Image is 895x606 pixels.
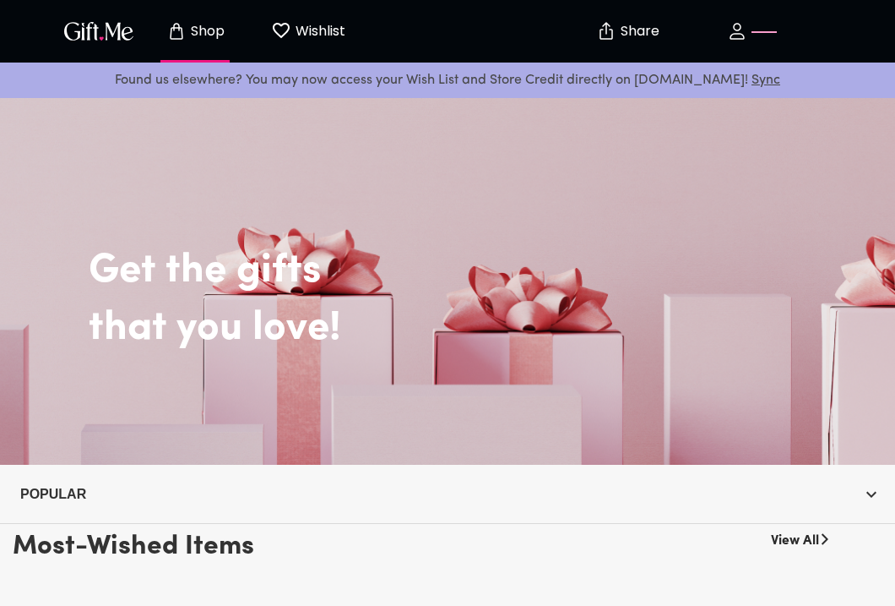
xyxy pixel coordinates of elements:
img: secure [596,21,616,41]
p: Wishlist [291,20,345,42]
p: Found us elsewhere? You may now access your Wish List and Store Credit directly on [DOMAIN_NAME]! [14,69,881,91]
button: Share [598,2,657,61]
button: Wishlist page [262,4,355,58]
button: Store page [149,4,241,58]
a: Sync [751,74,780,87]
h2: that you love! [89,304,882,353]
img: GiftMe Logo [61,19,137,43]
button: GiftMe Logo [59,21,138,41]
span: Popular [20,483,875,505]
a: View All [771,524,819,551]
button: Popular [14,478,881,510]
p: Share [616,25,659,39]
h2: Get the gifts [89,196,882,296]
h3: Most-Wished Items [13,524,254,570]
p: Shop [187,25,225,39]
